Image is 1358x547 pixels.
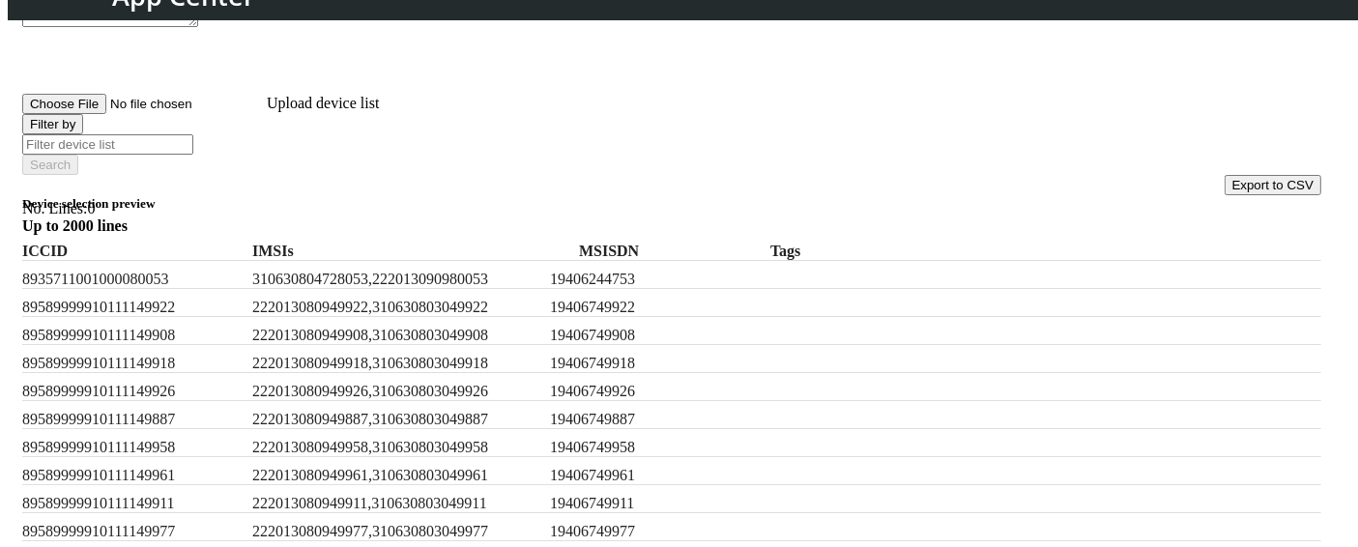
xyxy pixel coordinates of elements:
label: Tags [770,243,949,260]
label: IMSIs [252,243,542,260]
label: 89589999910111149911 [22,495,245,512]
label: 222013080949922,310630803049922 [252,299,542,316]
button: Export to CSV [1225,175,1321,195]
label: 222013080949911,310630803049911 [252,495,542,512]
label: 222013080949958,310630803049958 [252,439,542,456]
label: 89589999910111149918 [22,355,245,372]
label: 89589999910111149908 [22,327,245,344]
label: 19406749911 [550,495,772,512]
label: 8935711001000080053 [22,271,245,288]
label: 222013080949961,310630803049961 [252,467,542,484]
label: 19406749918 [550,355,772,372]
label: 222013080949908,310630803049908 [252,327,542,344]
label: 19406244753 [550,271,772,288]
label: 89589999910111149958 [22,439,245,456]
button: Search [22,155,78,175]
label: MSISDN [550,243,763,260]
label: 222013080949918,310630803049918 [252,355,542,372]
label: 89589999910111149961 [22,467,245,484]
label: 89589999910111149977 [22,523,245,540]
input: Filter device list [22,134,193,155]
h5: Device selection preview [22,196,1321,212]
label: 222013080949977,310630803049977 [252,523,542,540]
label: ICCID [22,243,245,260]
label: 310630804728053,222013090980053 [252,271,542,288]
label: 19406749958 [550,439,772,456]
label: 19406749926 [550,383,772,400]
label: 222013080949926,310630803049926 [252,383,542,400]
label: 19406749887 [550,411,772,428]
label: 19406749922 [550,299,772,316]
span: 0 [88,200,96,216]
label: 89589999910111149926 [22,383,245,400]
div: No. Lines: [22,200,1321,217]
label: 19406749961 [550,467,772,484]
label: 89589999910111149887 [22,411,245,428]
label: 89589999910111149922 [22,299,245,316]
label: Upload device list [267,95,379,111]
label: 222013080949887,310630803049887 [252,411,542,428]
button: Filter by [22,114,83,134]
label: 19406749977 [550,523,772,540]
div: Up to 2000 lines [22,217,1321,235]
label: 19406749908 [550,327,772,344]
